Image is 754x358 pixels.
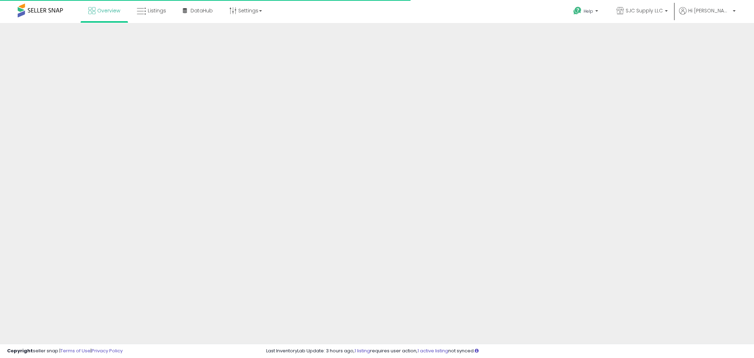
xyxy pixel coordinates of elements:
[688,7,731,14] span: Hi [PERSON_NAME]
[573,6,582,15] i: Get Help
[584,8,593,14] span: Help
[191,7,213,14] span: DataHub
[626,7,663,14] span: SJC Supply LLC
[679,7,736,23] a: Hi [PERSON_NAME]
[97,7,120,14] span: Overview
[148,7,166,14] span: Listings
[568,1,605,23] a: Help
